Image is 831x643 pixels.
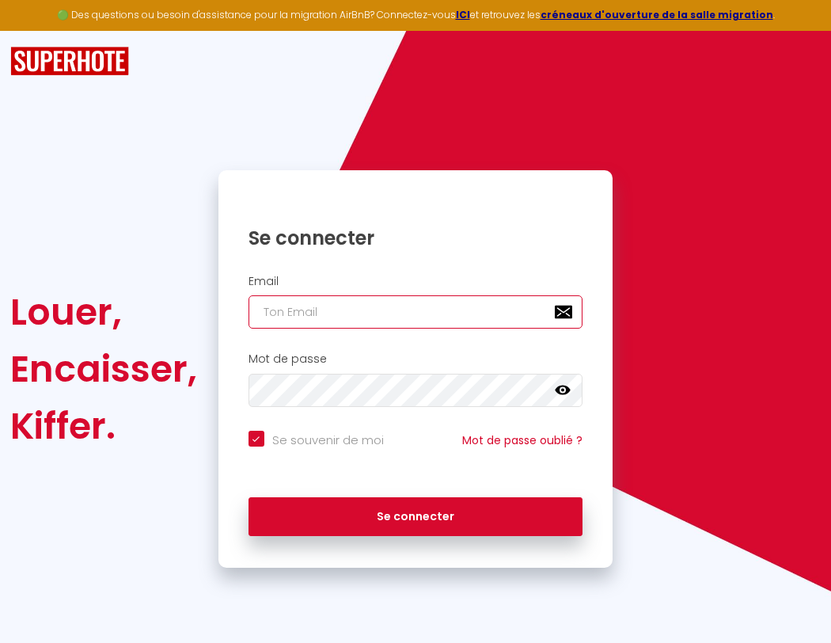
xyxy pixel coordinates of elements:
[10,47,129,76] img: SuperHote logo
[249,226,583,250] h1: Se connecter
[10,341,197,398] div: Encaisser,
[249,497,583,537] button: Se connecter
[249,295,583,329] input: Ton Email
[10,398,197,455] div: Kiffer.
[456,8,470,21] a: ICI
[10,283,197,341] div: Louer,
[462,432,582,448] a: Mot de passe oublié ?
[249,352,583,366] h2: Mot de passe
[13,6,60,54] button: Ouvrir le widget de chat LiveChat
[249,275,583,288] h2: Email
[541,8,773,21] a: créneaux d'ouverture de la salle migration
